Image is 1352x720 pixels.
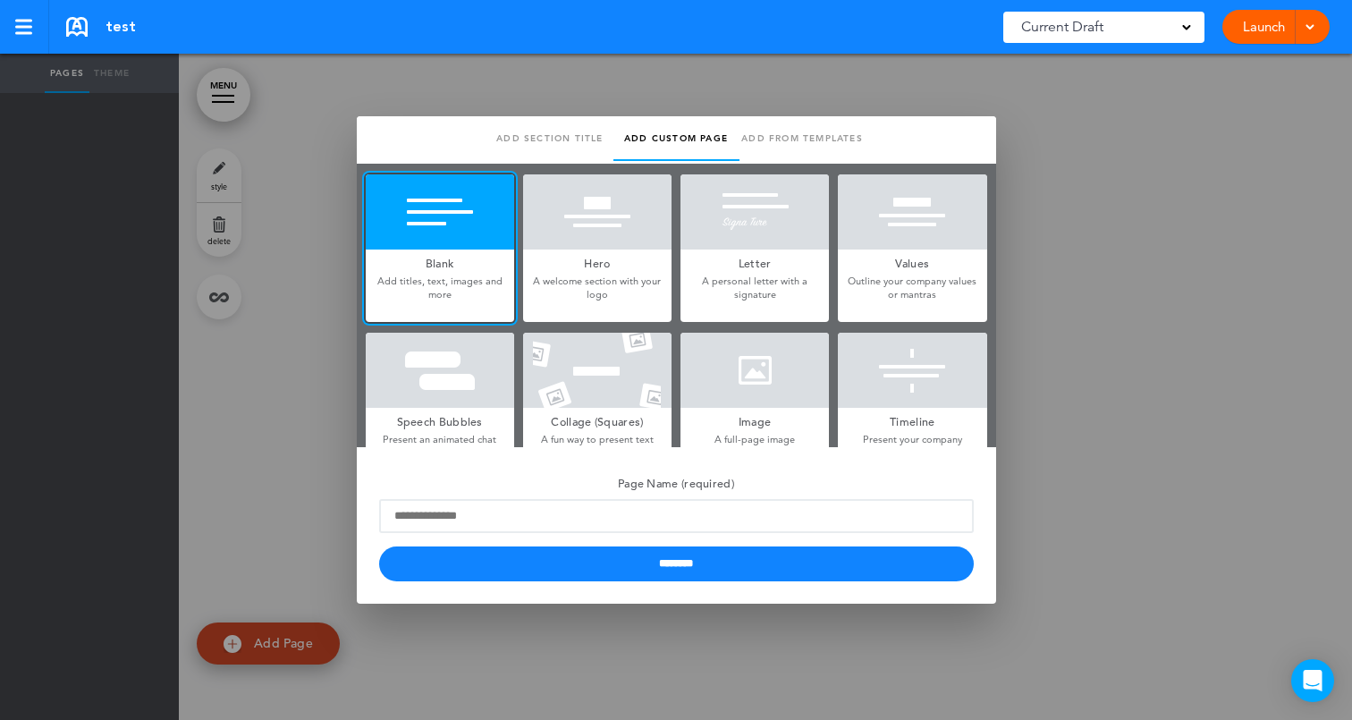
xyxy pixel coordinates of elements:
a: Add section title [487,116,613,161]
h5: Blank [366,250,514,275]
p: Add titles, text, images and more [366,275,514,302]
h5: Values [838,250,986,275]
h5: Timeline [838,408,986,433]
h5: Letter [680,250,829,275]
input: Page Name (required) [379,499,974,533]
p: A personal letter with a signature [680,275,829,302]
h5: Speech Bubbles [366,408,514,433]
h5: Page Name (required) [379,470,974,495]
p: Outline your company values or mantras [838,275,986,302]
div: Open Intercom Messenger [1291,659,1334,702]
p: A fun way to present text and photos [523,433,672,461]
h5: Image [680,408,829,433]
p: Present your company history [838,433,986,461]
p: A welcome section with your logo [523,275,672,302]
p: Present an animated chat conversation [366,433,514,461]
a: Add custom page [613,116,739,161]
h5: Hero [523,250,672,275]
a: Add from templates [739,116,866,161]
h5: Collage (Squares) [523,408,672,433]
p: A full-page image [680,433,829,446]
